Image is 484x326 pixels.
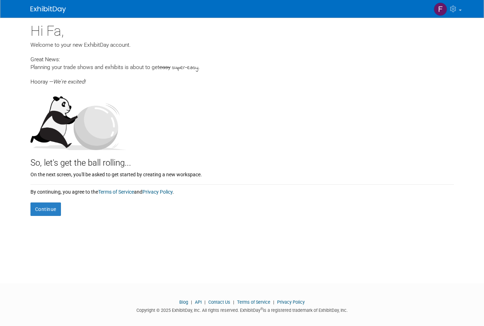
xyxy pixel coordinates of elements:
[30,202,61,216] button: Continue
[260,307,263,311] sup: ®
[98,189,134,195] a: Terms of Service
[30,55,454,63] div: Great News:
[30,150,454,169] div: So, let's get the ball rolling...
[203,299,207,305] span: |
[30,185,454,195] div: By continuing, you agree to the and .
[237,299,270,305] a: Terms of Service
[271,299,276,305] span: |
[195,299,202,305] a: API
[231,299,236,305] span: |
[30,89,126,150] img: Let's get the ball rolling
[54,79,86,85] span: We're excited!
[434,2,447,16] img: Fa Ahmad
[277,299,305,305] a: Privacy Policy
[159,64,170,70] span: easy
[208,299,230,305] a: Contact Us
[189,299,194,305] span: |
[30,18,454,41] div: Hi Fa,
[142,189,173,195] a: Privacy Policy
[30,63,454,72] div: Planning your trade shows and exhibits is about to get .
[30,72,454,86] div: Hooray —
[172,64,198,72] span: super-easy
[30,6,66,13] img: ExhibitDay
[179,299,188,305] a: Blog
[30,169,454,178] div: On the next screen, you'll be asked to get started by creating a new workspace.
[30,41,454,49] div: Welcome to your new ExhibitDay account.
